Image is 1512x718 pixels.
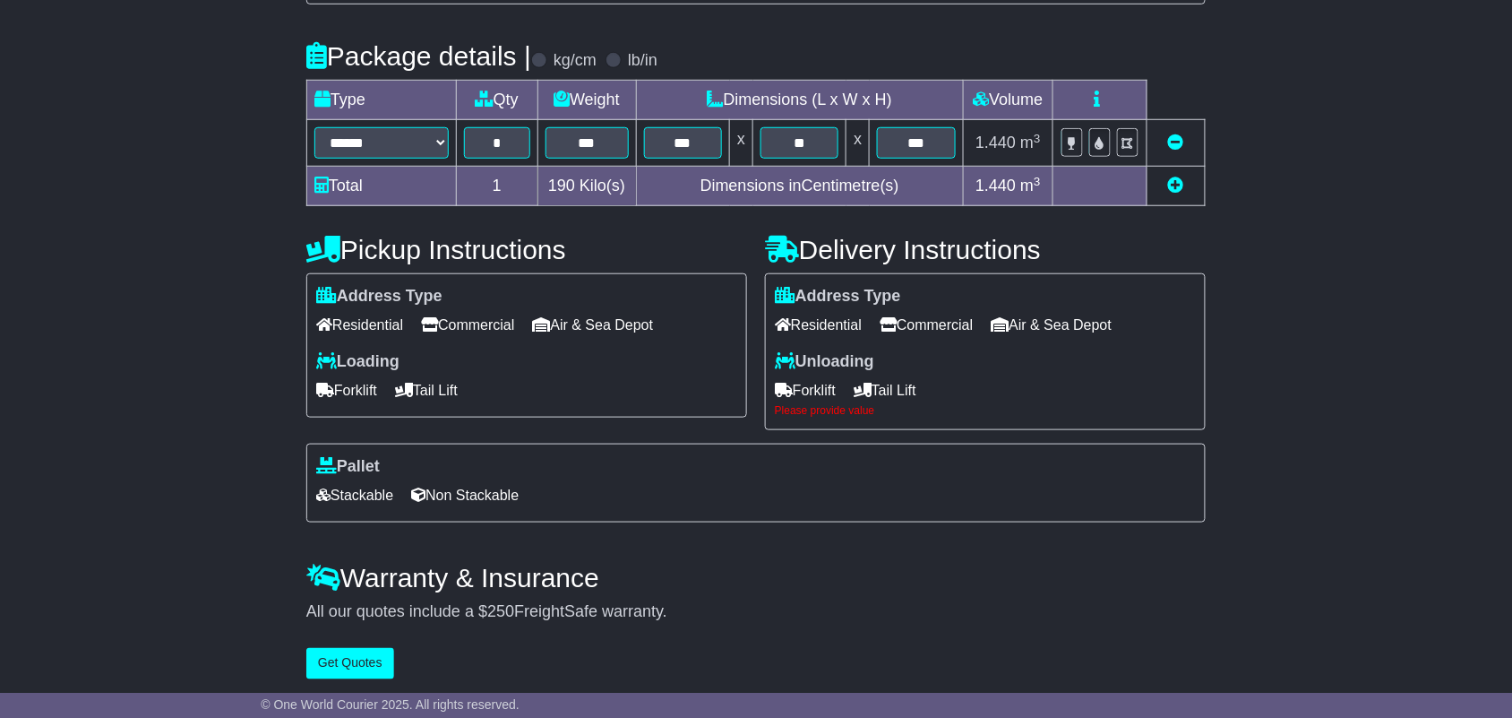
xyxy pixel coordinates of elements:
[487,602,514,620] span: 250
[636,81,963,120] td: Dimensions (L x W x H)
[548,177,575,195] span: 190
[1034,175,1041,188] sup: 3
[775,376,836,404] span: Forklift
[775,287,901,307] label: Address Type
[316,376,377,404] span: Forklift
[628,51,657,71] label: lb/in
[411,481,519,509] span: Non Stackable
[554,51,597,71] label: kg/cm
[316,352,399,372] label: Loading
[533,311,654,339] span: Air & Sea Depot
[306,602,1206,622] div: All our quotes include a $ FreightSafe warranty.
[636,167,963,206] td: Dimensions in Centimetre(s)
[261,697,520,712] span: © One World Courier 2025. All rights reserved.
[880,311,973,339] span: Commercial
[975,177,1016,195] span: 1.440
[846,120,870,167] td: x
[537,167,636,206] td: Kilo(s)
[457,167,538,206] td: 1
[1020,177,1041,195] span: m
[306,563,1206,593] h4: Warranty & Insurance
[775,352,874,372] label: Unloading
[316,287,442,307] label: Address Type
[457,81,538,120] td: Qty
[306,41,531,71] h4: Package details |
[963,81,1052,120] td: Volume
[1034,132,1041,145] sup: 3
[992,311,1113,339] span: Air & Sea Depot
[537,81,636,120] td: Weight
[975,134,1016,151] span: 1.440
[316,311,403,339] span: Residential
[854,376,916,404] span: Tail Lift
[1168,177,1184,195] a: Add new item
[307,81,457,120] td: Type
[775,404,1196,417] div: Please provide value
[730,120,753,167] td: x
[395,376,458,404] span: Tail Lift
[421,311,514,339] span: Commercial
[316,481,393,509] span: Stackable
[306,235,747,264] h4: Pickup Instructions
[307,167,457,206] td: Total
[775,311,862,339] span: Residential
[306,648,394,679] button: Get Quotes
[765,235,1206,264] h4: Delivery Instructions
[1020,134,1041,151] span: m
[316,457,380,477] label: Pallet
[1168,134,1184,151] a: Remove this item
